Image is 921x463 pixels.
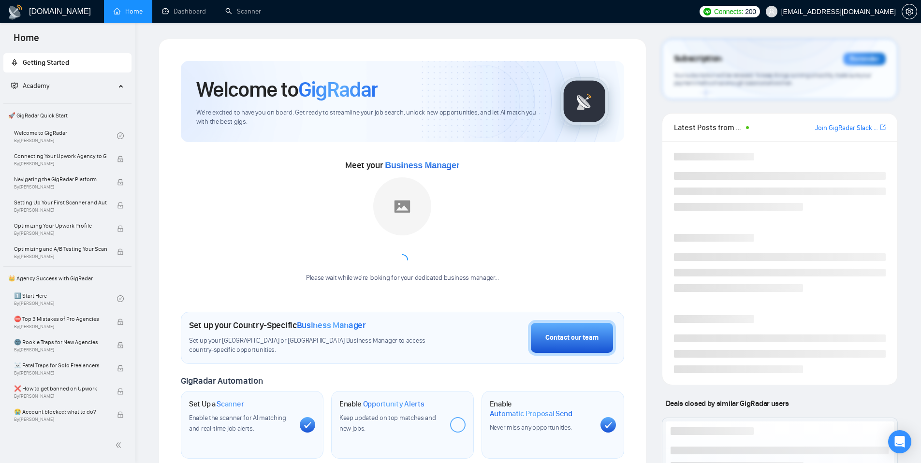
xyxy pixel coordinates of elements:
[14,324,107,330] span: By [PERSON_NAME]
[490,423,572,432] span: Never miss any opportunities.
[14,254,107,260] span: By [PERSON_NAME]
[300,274,505,283] div: Please wait while we're looking for your dedicated business manager...
[560,77,609,126] img: gigradar-logo.png
[114,7,143,15] a: homeHome
[14,288,117,309] a: 1️⃣ Start HereBy[PERSON_NAME]
[117,156,124,162] span: lock
[181,376,263,386] span: GigRadar Automation
[162,7,206,15] a: dashboardDashboard
[703,8,711,15] img: upwork-logo.png
[14,407,107,417] span: 😭 Account blocked: what to do?
[14,384,107,393] span: ❌ How to get banned on Upwork
[14,174,107,184] span: Navigating the GigRadar Platform
[14,393,107,399] span: By [PERSON_NAME]
[545,333,599,343] div: Contact our team
[902,8,917,15] a: setting
[196,108,545,127] span: We're excited to have you on board. Get ready to streamline your job search, unlock new opportuni...
[217,399,244,409] span: Scanner
[189,336,445,355] span: Set up your [GEOGRAPHIC_DATA] or [GEOGRAPHIC_DATA] Business Manager to access country-specific op...
[14,231,107,236] span: By [PERSON_NAME]
[117,179,124,186] span: lock
[815,123,878,133] a: Join GigRadar Slack Community
[23,82,49,90] span: Academy
[714,6,743,17] span: Connects:
[843,53,886,65] div: Reminder
[117,388,124,395] span: lock
[662,395,793,412] span: Deals closed by similar GigRadar users
[768,8,775,15] span: user
[117,318,124,325] span: lock
[902,8,917,15] span: setting
[396,254,409,266] span: loading
[14,244,107,254] span: Optimizing and A/B Testing Your Scanner for Better Results
[117,295,124,302] span: check-circle
[14,198,107,207] span: Setting Up Your First Scanner and Auto-Bidder
[14,221,107,231] span: Optimizing Your Upwork Profile
[14,151,107,161] span: Connecting Your Upwork Agency to GigRadar
[902,4,917,19] button: setting
[385,160,459,170] span: Business Manager
[14,337,107,347] span: 🌚 Rookie Traps for New Agencies
[4,106,131,125] span: 🚀 GigRadar Quick Start
[345,160,459,171] span: Meet your
[880,123,886,132] a: export
[196,76,378,102] h1: Welcome to
[674,121,743,133] span: Latest Posts from the GigRadar Community
[14,370,107,376] span: By [PERSON_NAME]
[189,414,286,433] span: Enable the scanner for AI matching and real-time job alerts.
[14,361,107,370] span: ☠️ Fatal Traps for Solo Freelancers
[115,440,125,450] span: double-left
[189,399,244,409] h1: Set Up a
[363,399,424,409] span: Opportunity Alerts
[888,430,911,453] div: Open Intercom Messenger
[880,123,886,131] span: export
[117,411,124,418] span: lock
[14,347,107,353] span: By [PERSON_NAME]
[225,7,261,15] a: searchScanner
[117,225,124,232] span: lock
[4,269,131,288] span: 👑 Agency Success with GigRadar
[745,6,756,17] span: 200
[117,132,124,139] span: check-circle
[490,399,593,418] h1: Enable
[189,320,366,331] h1: Set up your Country-Specific
[14,125,117,146] a: Welcome to GigRadarBy[PERSON_NAME]
[490,409,572,419] span: Automatic Proposal Send
[11,82,49,90] span: Academy
[117,342,124,348] span: lock
[297,320,366,331] span: Business Manager
[8,4,23,20] img: logo
[117,248,124,255] span: lock
[373,177,431,235] img: placeholder.png
[11,59,18,66] span: rocket
[6,31,47,51] span: Home
[14,184,107,190] span: By [PERSON_NAME]
[14,417,107,422] span: By [PERSON_NAME]
[674,51,722,67] span: Subscription
[339,399,424,409] h1: Enable
[14,207,107,213] span: By [PERSON_NAME]
[674,72,871,87] span: Your subscription will be renewed. To keep things running smoothly, make sure your payment method...
[339,414,436,433] span: Keep updated on top matches and new jobs.
[11,82,18,89] span: fund-projection-screen
[528,320,616,356] button: Contact our team
[298,76,378,102] span: GigRadar
[14,161,107,167] span: By [PERSON_NAME]
[117,365,124,372] span: lock
[14,314,107,324] span: ⛔ Top 3 Mistakes of Pro Agencies
[117,202,124,209] span: lock
[3,53,132,72] li: Getting Started
[23,58,69,67] span: Getting Started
